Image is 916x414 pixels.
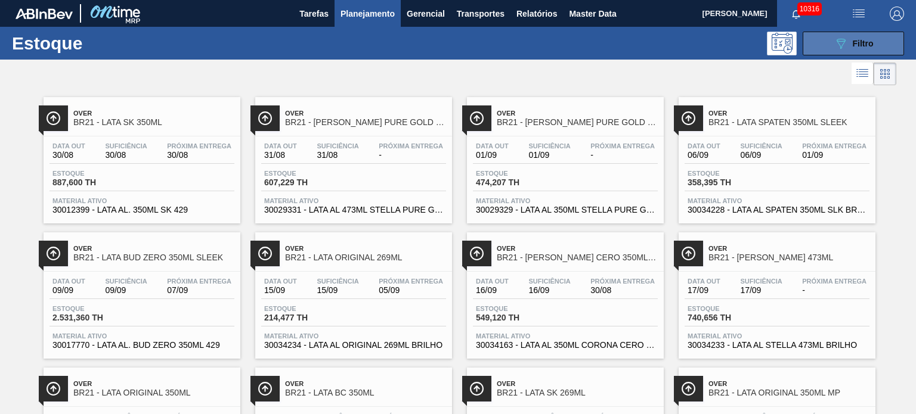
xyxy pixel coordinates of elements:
[688,151,720,160] span: 06/09
[105,286,147,295] span: 09/09
[681,246,696,261] img: Ícone
[528,286,570,295] span: 16/09
[105,151,147,160] span: 30/08
[708,253,869,262] span: BR21 - LATA STELLA 473ML
[379,286,443,295] span: 05/09
[688,142,720,150] span: Data out
[52,286,85,295] span: 09/09
[708,245,869,252] span: Over
[688,197,867,204] span: Material ativo
[670,223,881,359] a: ÍconeOverBR21 - [PERSON_NAME] 473MLData out17/09Suficiência17/09Próxima Entrega-Estoque740,656 TH...
[407,7,445,21] span: Gerencial
[299,7,329,21] span: Tarefas
[52,151,85,160] span: 30/08
[476,341,655,350] span: 30034163 - LATA AL 350ML CORONA CERO SLEEK
[264,206,443,214] span: 30029331 - LATA AL 473ML STELLA PURE GOLD
[105,142,147,150] span: Suficiência
[285,380,446,387] span: Over
[16,8,73,19] img: TNhmsLtSVTkK8tSr43FrP2fwEKptu5GPRR3wAAAABJRU5ErkJggg==
[528,142,570,150] span: Suficiência
[476,332,655,340] span: Material ativo
[890,7,904,21] img: Logout
[590,286,655,295] span: 30/08
[52,142,85,150] span: Data out
[802,151,867,160] span: 01/09
[476,197,655,204] span: Material ativo
[476,178,559,187] span: 474,207 TH
[73,245,234,252] span: Over
[46,111,61,126] img: Ícone
[476,151,509,160] span: 01/09
[341,7,395,21] span: Planejamento
[264,332,443,340] span: Material ativo
[476,305,559,312] span: Estoque
[264,278,297,285] span: Data out
[52,341,231,350] span: 30017770 - LATA AL. BUD ZERO 350ML 429
[688,286,720,295] span: 17/09
[688,170,771,177] span: Estoque
[246,88,458,223] a: ÍconeOverBR21 - [PERSON_NAME] PURE GOLD 473MLData out31/08Suficiência31/08Próxima Entrega-Estoque...
[264,151,297,160] span: 31/08
[590,278,655,285] span: Próxima Entrega
[469,246,484,261] img: Ícone
[46,246,61,261] img: Ícone
[46,381,61,396] img: Ícone
[35,223,246,359] a: ÍconeOverBR21 - LATA BUD ZERO 350ML SLEEKData out09/09Suficiência09/09Próxima Entrega07/09Estoque...
[285,245,446,252] span: Over
[797,2,822,15] span: 10316
[708,110,869,117] span: Over
[688,178,771,187] span: 358,395 TH
[590,151,655,160] span: -
[264,286,297,295] span: 15/09
[379,278,443,285] span: Próxima Entrega
[264,178,348,187] span: 607,229 TH
[317,151,358,160] span: 31/08
[852,63,874,85] div: Visão em Lista
[740,286,782,295] span: 17/09
[497,245,658,252] span: Over
[167,278,231,285] span: Próxima Entrega
[516,7,557,21] span: Relatórios
[528,151,570,160] span: 01/09
[688,206,867,214] span: 30034228 - LATA AL SPATEN 350ML SLK BRILHO
[317,286,358,295] span: 15/09
[590,142,655,150] span: Próxima Entrega
[458,88,670,223] a: ÍconeOverBR21 - [PERSON_NAME] PURE GOLD 350MLData out01/09Suficiência01/09Próxima Entrega-Estoque...
[52,278,85,285] span: Data out
[264,341,443,350] span: 30034234 - LATA AL ORIGINAL 269ML BRILHO
[476,278,509,285] span: Data out
[802,286,867,295] span: -
[167,142,231,150] span: Próxima Entrega
[569,7,616,21] span: Master Data
[469,111,484,126] img: Ícone
[688,341,867,350] span: 30034233 - LATA AL STELLA 473ML BRILHO
[264,142,297,150] span: Data out
[285,118,446,127] span: BR21 - LATA STELLA PURE GOLD 473ML
[258,381,273,396] img: Ícone
[458,223,670,359] a: ÍconeOverBR21 - [PERSON_NAME] CERO 350ML SLEEKData out16/09Suficiência16/09Próxima Entrega30/08Es...
[285,253,446,262] span: BR21 - LATA ORIGINAL 269ML
[264,313,348,322] span: 214,477 TH
[73,118,234,127] span: BR21 - LATA SK 350ML
[52,313,136,322] span: 2.531,360 TH
[317,142,358,150] span: Suficiência
[688,278,720,285] span: Data out
[708,118,869,127] span: BR21 - LATA SPATEN 350ML SLEEK
[528,278,570,285] span: Suficiência
[497,253,658,262] span: BR21 - LATA CORONA CERO 350ML SLEEK
[469,381,484,396] img: Ícone
[317,278,358,285] span: Suficiência
[497,388,658,397] span: BR21 - LATA SK 269ML
[264,170,348,177] span: Estoque
[52,170,136,177] span: Estoque
[476,286,509,295] span: 16/09
[73,380,234,387] span: Over
[497,380,658,387] span: Over
[476,206,655,214] span: 30029329 - LATA AL 350ML STELLA PURE GOLD
[670,88,881,223] a: ÍconeOverBR21 - LATA SPATEN 350ML SLEEKData out06/09Suficiência06/09Próxima Entrega01/09Estoque35...
[12,36,183,50] h1: Estoque
[688,313,771,322] span: 740,656 TH
[803,32,904,55] button: Filtro
[802,278,867,285] span: Próxima Entrega
[52,206,231,214] span: 30012399 - LATA AL. 350ML SK 429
